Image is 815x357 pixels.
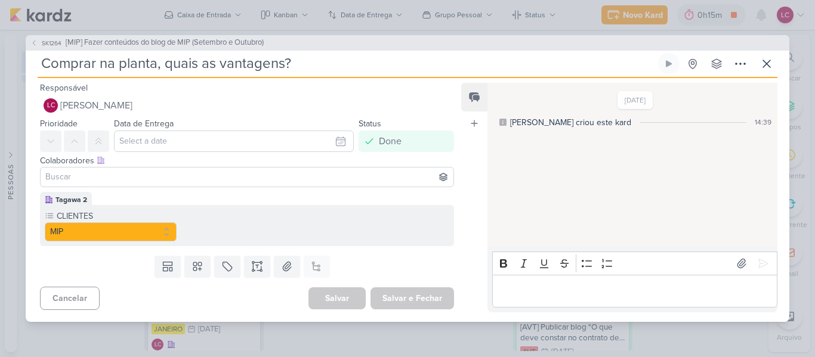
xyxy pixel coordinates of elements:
[43,170,451,184] input: Buscar
[755,117,771,128] div: 14:39
[47,103,55,109] p: LC
[664,59,674,69] div: Ligar relógio
[66,37,264,49] span: [MIP] Fazer conteúdos do blog de MIP (Setembro e Outubro)
[40,39,63,48] span: SK1264
[40,154,454,167] div: Colaboradores
[492,252,777,275] div: Editor toolbar
[114,131,354,152] input: Select a date
[45,222,177,241] button: MIP
[30,37,264,49] button: SK1264 [MIP] Fazer conteúdos do blog de MIP (Setembro e Outubro)
[359,131,454,152] button: Done
[114,119,174,129] label: Data de Entrega
[40,95,454,116] button: LC [PERSON_NAME]
[492,275,777,308] div: Editor editing area: main
[379,134,402,148] div: Done
[60,98,132,113] span: [PERSON_NAME]
[40,119,78,129] label: Prioridade
[38,53,656,74] input: Kard Sem Título
[359,119,381,129] label: Status
[510,116,631,129] div: [PERSON_NAME] criou este kard
[55,210,177,222] label: CLIENTES
[44,98,58,113] div: Laís Costa
[55,194,87,205] div: Tagawa 2
[40,287,100,310] button: Cancelar
[40,83,88,93] label: Responsável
